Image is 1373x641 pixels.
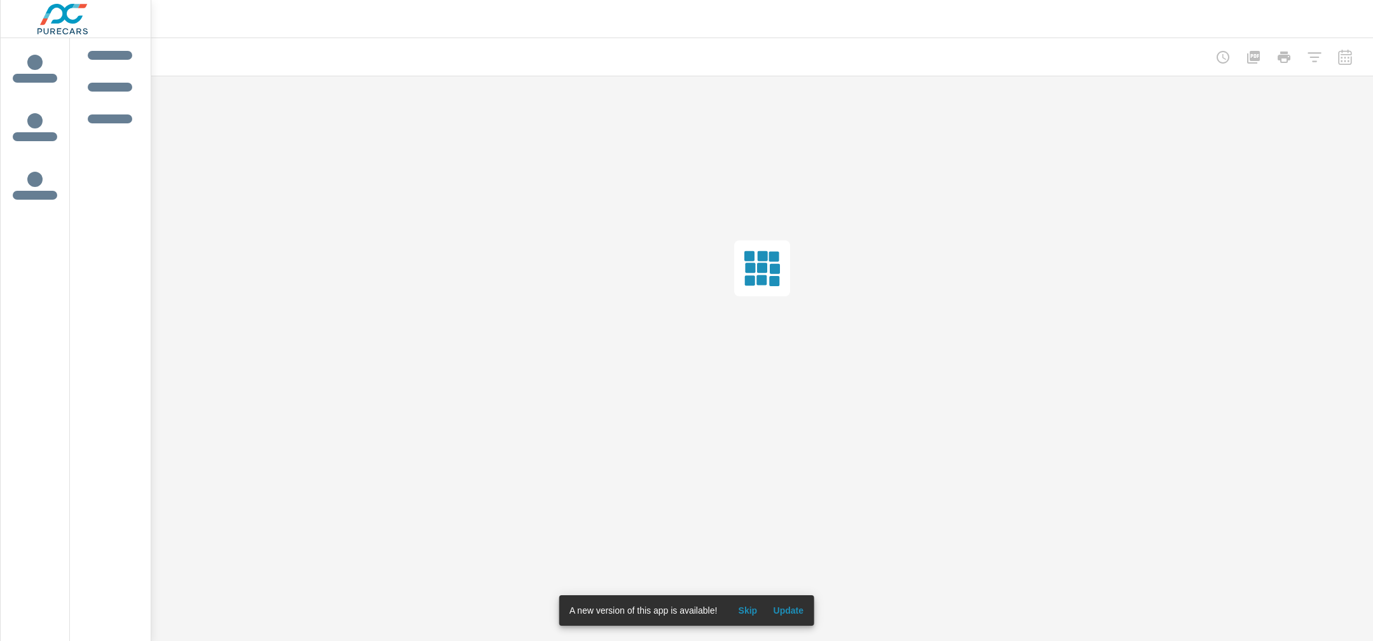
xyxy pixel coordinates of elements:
span: Skip [732,605,763,616]
span: Update [773,605,803,616]
span: A new version of this app is available! [570,605,718,616]
button: Update [768,600,809,621]
div: icon label tabs example [1,38,69,214]
button: Skip [727,600,768,621]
